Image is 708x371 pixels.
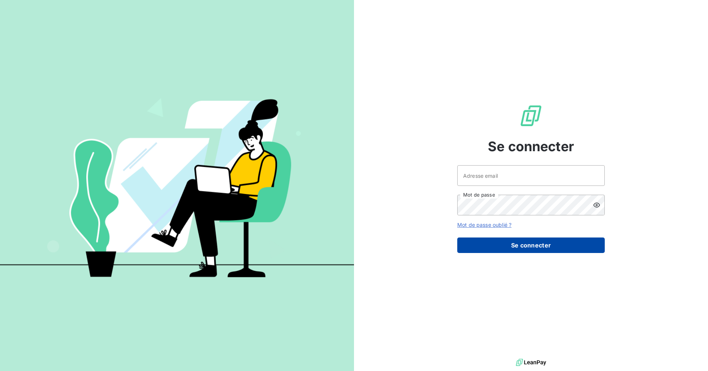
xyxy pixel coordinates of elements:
[519,104,543,128] img: Logo LeanPay
[457,237,605,253] button: Se connecter
[457,222,511,228] a: Mot de passe oublié ?
[516,357,546,368] img: logo
[488,136,574,156] span: Se connecter
[457,165,605,186] input: placeholder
